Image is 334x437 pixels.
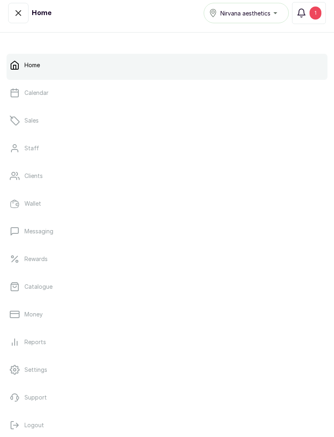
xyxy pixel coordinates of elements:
a: Calendar [7,81,327,104]
a: Support [7,386,327,409]
a: Settings [7,358,327,381]
a: Home [7,54,327,77]
a: Catalogue [7,275,327,298]
p: Clients [24,172,43,180]
p: Catalogue [24,283,53,291]
p: Calendar [24,89,48,97]
p: Logout [24,421,44,429]
a: Reports [7,331,327,354]
p: Messaging [24,227,53,235]
h1: Home [32,8,51,18]
button: Logout [7,414,327,437]
a: Sales [7,109,327,132]
div: 1 [310,7,321,20]
button: 1 [292,2,326,24]
p: Home [24,61,40,69]
p: Money [24,310,43,318]
p: Wallet [24,200,41,208]
p: Settings [24,366,47,374]
a: Messaging [7,220,327,243]
p: Staff [24,144,39,152]
a: Clients [7,165,327,187]
a: Money [7,303,327,326]
a: Rewards [7,248,327,270]
p: Sales [24,116,39,125]
button: Nirvana aesthetics [204,3,289,23]
p: Rewards [24,255,48,263]
p: Support [24,393,47,402]
a: Staff [7,137,327,160]
p: Reports [24,338,46,346]
a: Wallet [7,192,327,215]
span: Nirvana aesthetics [220,9,270,18]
